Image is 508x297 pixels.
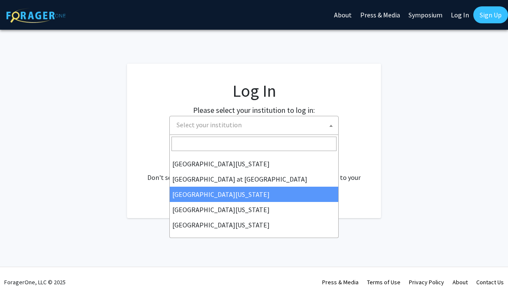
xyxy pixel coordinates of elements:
[170,187,338,202] li: [GEOGRAPHIC_DATA][US_STATE]
[453,278,468,286] a: About
[6,8,66,23] img: ForagerOne Logo
[476,278,504,286] a: Contact Us
[367,278,400,286] a: Terms of Use
[409,278,444,286] a: Privacy Policy
[169,116,339,135] span: Select your institution
[144,152,364,193] div: No account? . Don't see your institution? about bringing ForagerOne to your institution.
[193,104,315,116] label: Please select your institution to log in:
[170,217,338,233] li: [GEOGRAPHIC_DATA][US_STATE]
[6,259,36,291] iframe: Chat
[4,267,66,297] div: ForagerOne, LLC © 2025
[144,81,364,101] h1: Log In
[170,202,338,217] li: [GEOGRAPHIC_DATA][US_STATE]
[322,278,359,286] a: Press & Media
[171,137,337,151] input: Search
[170,171,338,187] li: [GEOGRAPHIC_DATA] at [GEOGRAPHIC_DATA]
[177,120,242,129] span: Select your institution
[170,156,338,171] li: [GEOGRAPHIC_DATA][US_STATE]
[473,6,508,23] a: Sign Up
[173,116,338,134] span: Select your institution
[170,233,338,248] li: [PERSON_NAME][GEOGRAPHIC_DATA]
